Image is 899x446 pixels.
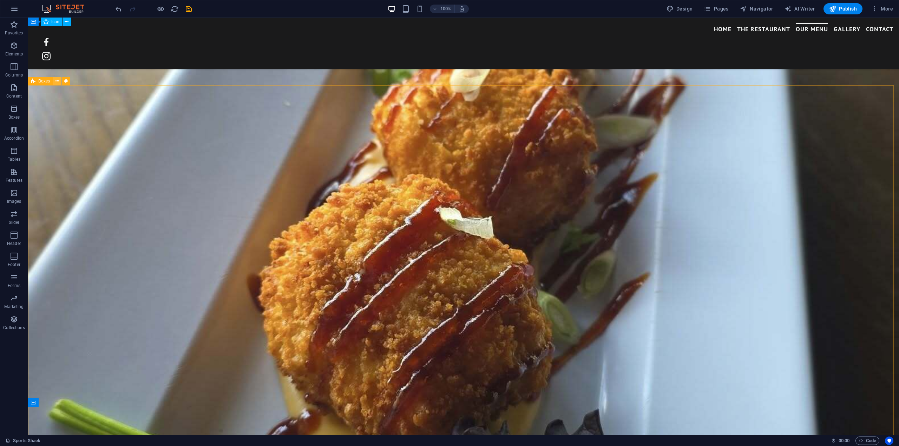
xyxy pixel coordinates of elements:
button: undo [114,5,123,13]
p: Accordion [4,135,24,141]
span: Pages [704,5,728,12]
i: Undo: Change text (Ctrl+Z) [114,5,123,13]
span: Boxes [38,79,50,83]
button: Navigator [737,3,776,14]
span: Navigator [740,5,773,12]
img: Editor Logo [40,5,93,13]
div: Design (Ctrl+Alt+Y) [664,3,696,14]
p: Images [7,199,21,204]
span: More [871,5,893,12]
span: 00 00 [839,437,849,445]
span: AI Writer [785,5,815,12]
p: Marketing [4,304,24,309]
i: Save (Ctrl+S) [185,5,193,13]
p: Header [7,241,21,246]
button: Pages [701,3,731,14]
p: Boxes [8,114,20,120]
p: Elements [5,51,23,57]
span: Design [667,5,693,12]
button: 100% [430,5,455,13]
button: AI Writer [782,3,818,14]
p: Columns [5,72,23,78]
button: Code [855,437,879,445]
span: Icon [51,20,59,24]
p: Features [6,178,22,183]
h6: 100% [440,5,452,13]
button: reload [170,5,179,13]
p: Footer [8,262,20,267]
p: Forms [8,283,20,288]
button: More [868,3,896,14]
span: Code [859,437,876,445]
p: Favorites [5,30,23,36]
button: Usercentrics [885,437,893,445]
p: Slider [9,220,20,225]
button: Design [664,3,696,14]
a: Click to cancel selection. Double-click to open Pages [6,437,40,445]
span: Publish [829,5,857,12]
h6: Session time [831,437,850,445]
button: Click here to leave preview mode and continue editing [156,5,165,13]
button: Publish [823,3,862,14]
p: Collections [3,325,25,331]
i: On resize automatically adjust zoom level to fit chosen device. [459,6,465,12]
span: : [844,438,845,443]
button: save [184,5,193,13]
p: Tables [8,157,20,162]
i: Reload page [171,5,179,13]
p: Content [6,93,22,99]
